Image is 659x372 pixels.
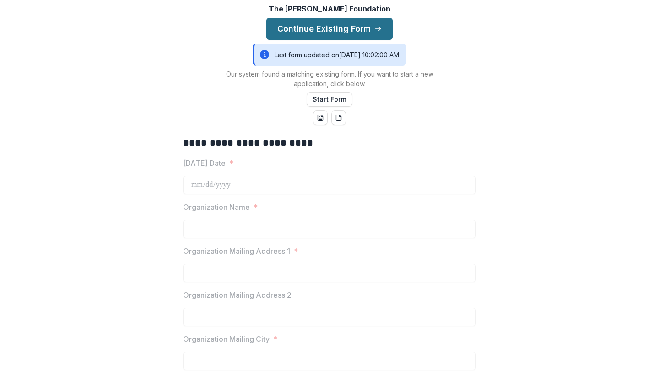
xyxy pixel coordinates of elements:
p: Organization Mailing City [183,334,270,345]
p: Organization Mailing Address 1 [183,246,290,257]
p: Organization Name [183,202,250,213]
p: Our system found a matching existing form. If you want to start a new application, click below. [215,69,444,88]
button: Start Form [307,92,352,107]
button: pdf-download [331,110,346,125]
button: Continue Existing Form [266,18,393,40]
p: The [PERSON_NAME] Foundation [269,3,390,14]
div: Last form updated on [DATE] 10:02:00 AM [253,44,406,66]
button: word-download [313,110,328,125]
p: [DATE] Date [183,158,226,169]
p: Organization Mailing Address 2 [183,290,292,301]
